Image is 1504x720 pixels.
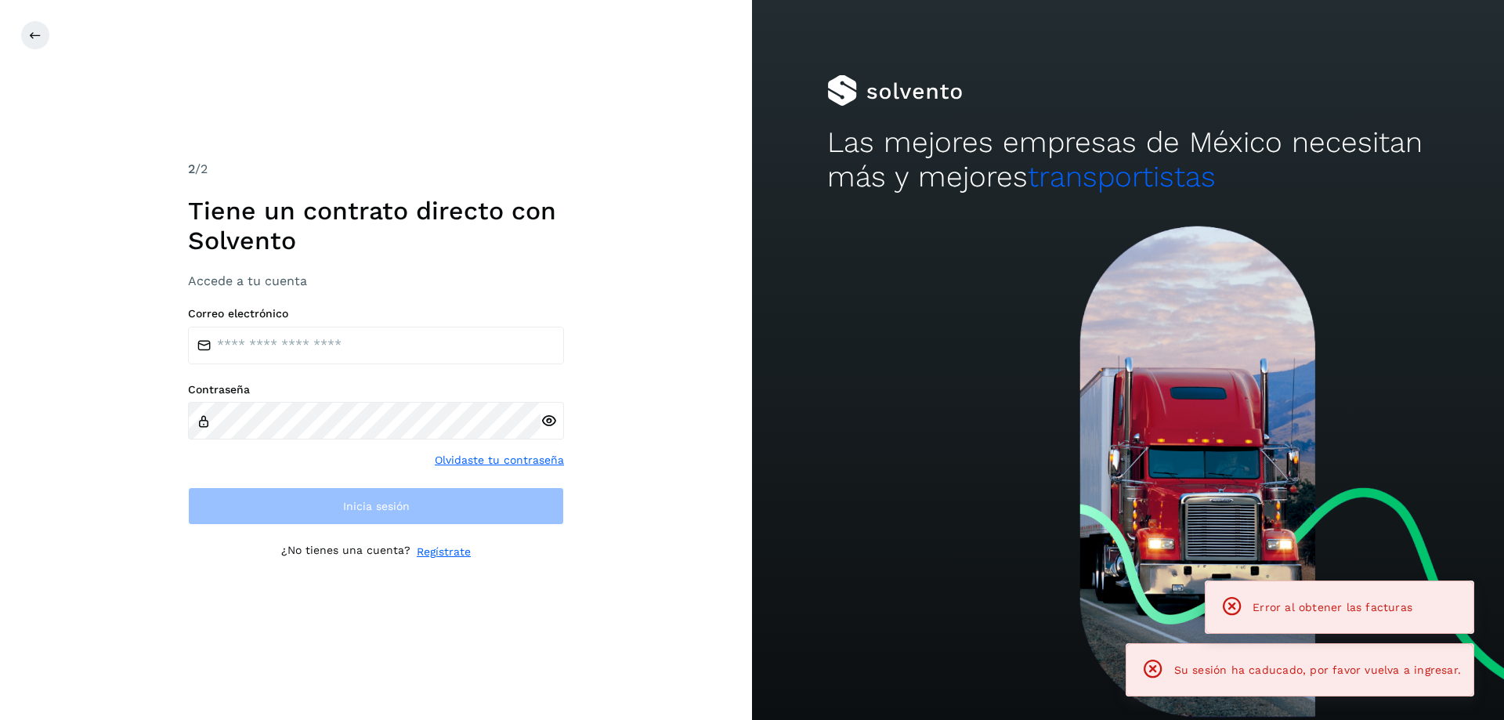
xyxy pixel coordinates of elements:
[343,501,410,512] span: Inicia sesión
[188,273,564,288] h3: Accede a tu cuenta
[281,544,410,560] p: ¿No tienes una cuenta?
[435,452,564,469] a: Olvidaste tu contraseña
[1253,601,1412,613] span: Error al obtener las facturas
[188,383,564,396] label: Contraseña
[1174,664,1461,676] span: Su sesión ha caducado, por favor vuelva a ingresar.
[188,160,564,179] div: /2
[1028,160,1216,194] span: transportistas
[188,307,564,320] label: Correo electrónico
[827,125,1429,195] h2: Las mejores empresas de México necesitan más y mejores
[188,161,195,176] span: 2
[417,544,471,560] a: Regístrate
[188,196,564,256] h1: Tiene un contrato directo con Solvento
[188,487,564,525] button: Inicia sesión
